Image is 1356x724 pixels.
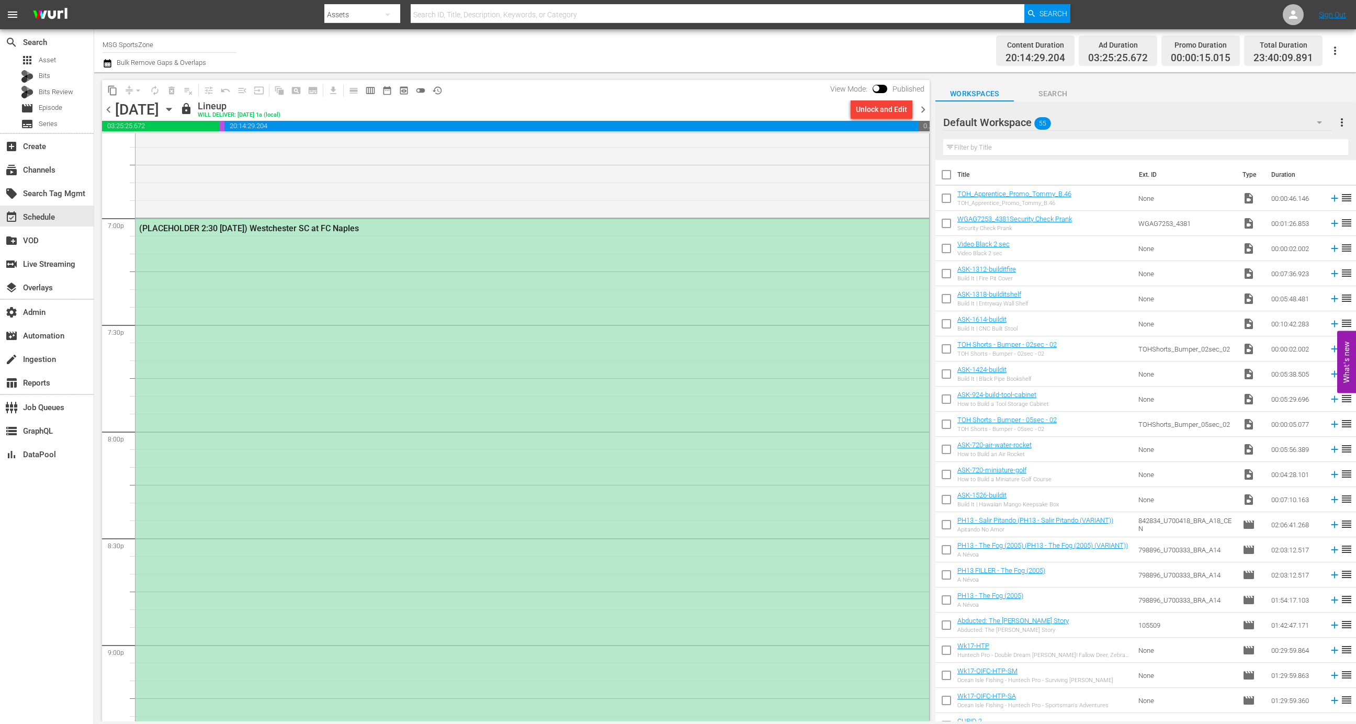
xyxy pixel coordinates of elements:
[1267,587,1325,613] td: 01:54:17.103
[918,121,930,131] span: 00:19:50.109
[5,377,18,389] span: Reports
[1340,191,1353,204] span: reorder
[1329,393,1340,405] svg: Add to Schedule
[1134,387,1238,412] td: None
[1242,544,1255,556] span: Episode
[957,426,1057,433] div: TOH Shorts - Bumper - 05sec - 02
[1134,613,1238,638] td: 105509
[1134,537,1238,562] td: 798896_U700333_BRA_A14
[957,592,1023,599] a: PH13 - The Fog (2005)
[1134,638,1238,663] td: None
[851,100,912,119] button: Unlock and Edit
[1267,336,1325,361] td: 00:00:02.002
[379,82,395,99] span: Month Calendar View
[1267,236,1325,261] td: 00:00:02.002
[429,82,446,99] span: View History
[957,376,1032,382] div: Build It | Black Pipe Bookshelf
[5,425,18,437] span: GraphQL
[1340,493,1353,505] span: reorder
[957,652,1130,659] div: Huntech Pro - Double Dream [PERSON_NAME]! Fallow Deer, Zebra & More at Ikamela Safaris!
[1267,688,1325,713] td: 01:29:59.360
[957,451,1032,458] div: How to Build an Air Rocket
[1242,217,1255,230] span: Video
[1242,368,1255,380] span: Video
[1340,317,1353,330] span: reorder
[1267,286,1325,311] td: 00:05:48.481
[1340,518,1353,530] span: reorder
[1088,38,1148,52] div: Ad Duration
[1242,443,1255,456] span: Video
[957,200,1071,207] div: TOH_Apprentice_Promo_Tommy_B.46
[1336,110,1348,135] button: more_vert
[1171,38,1230,52] div: Promo Duration
[957,441,1032,449] a: ASK-720-air-water-rocket
[1329,268,1340,279] svg: Add to Schedule
[224,121,918,131] span: 20:14:29.204
[234,82,251,99] span: Fill episodes with ad slates
[1329,293,1340,304] svg: Add to Schedule
[1329,193,1340,204] svg: Add to Schedule
[198,100,280,112] div: Lineup
[957,667,1018,675] a: Wk17-OIFC-HTP-SM
[1242,418,1255,431] span: Video
[1242,493,1255,506] span: Video
[5,211,18,223] span: Schedule
[957,516,1113,524] a: PH13 - Salir Pitando (PH13 - Salir Pitando (VARIANT))
[1242,192,1255,205] span: Video
[1134,361,1238,387] td: None
[1340,694,1353,706] span: reorder
[21,54,33,66] span: Asset
[1242,343,1255,355] span: Video
[382,85,392,96] span: date_range_outlined
[1134,211,1238,236] td: WGAG7253_4381
[1005,38,1065,52] div: Content Duration
[1336,116,1348,129] span: more_vert
[1329,418,1340,430] svg: Add to Schedule
[1340,292,1353,304] span: reorder
[5,258,18,270] span: Live Streaming
[957,366,1007,374] a: ASK-1424-buildit
[217,82,234,99] span: Revert to Primary Episode
[957,265,1016,273] a: ASK-1312-builditfire
[957,567,1045,574] a: PH13 FILLER - The Fog (2005)
[957,501,1059,508] div: Build It | Hawaiian Mango Keepsake Box
[5,330,18,342] span: Automation
[1242,318,1255,330] span: Video
[887,85,930,93] span: Published
[957,190,1071,198] a: TOH_Apprentice_Promo_Tommy_B.46
[957,491,1007,499] a: ASK-1526-buildit
[1024,4,1070,23] button: Search
[102,103,115,116] span: chevron_left
[21,102,33,115] span: Episode
[1034,112,1051,134] span: 55
[5,281,18,294] span: Overlays
[1242,393,1255,405] span: Video
[163,82,180,99] span: Select an event to delete
[6,8,19,21] span: menu
[39,87,73,97] span: Bits Review
[1242,518,1255,531] span: Episode
[1267,487,1325,512] td: 00:07:10.163
[1134,688,1238,713] td: None
[1340,417,1353,430] span: reorder
[412,82,429,99] span: 24 hours Lineup View is OFF
[1134,236,1238,261] td: None
[1337,331,1356,393] button: Open Feedback Widget
[180,82,197,99] span: Clear Lineup
[1329,343,1340,355] svg: Add to Schedule
[267,80,288,100] span: Refresh All Search Blocks
[935,87,1014,100] span: Workspaces
[107,85,118,96] span: content_copy
[957,315,1007,323] a: ASK-1614-buildit
[395,82,412,99] span: View Backup
[180,103,193,115] span: lock
[1134,336,1238,361] td: TOHShorts_Bumper_02sec_02
[1329,594,1340,606] svg: Add to Schedule
[1267,186,1325,211] td: 00:00:46.146
[1134,587,1238,613] td: 798896_U700333_BRA_A14
[21,86,33,98] div: Bits Review
[1242,569,1255,581] span: Episode
[1267,537,1325,562] td: 02:03:12.517
[957,576,1045,583] div: A Névoa
[957,300,1029,307] div: Build It | Entryway Wall Shelf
